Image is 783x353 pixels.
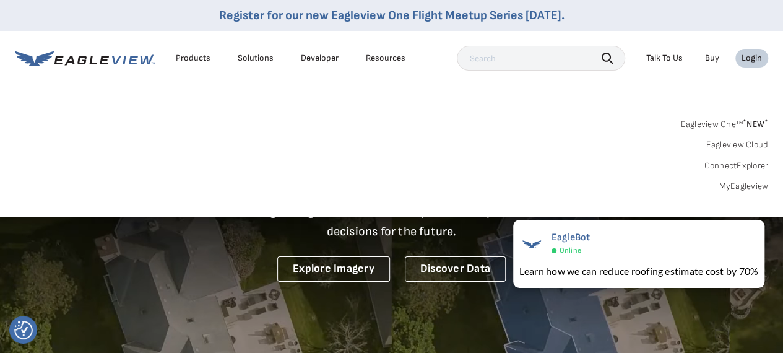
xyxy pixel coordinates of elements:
[560,246,581,255] span: Online
[277,256,390,282] a: Explore Imagery
[405,256,506,282] a: Discover Data
[519,232,544,256] img: EagleBot
[176,53,210,64] div: Products
[552,232,590,243] span: EagleBot
[219,8,565,23] a: Register for our new Eagleview One Flight Meetup Series [DATE].
[680,115,768,129] a: Eagleview One™*NEW*
[366,53,405,64] div: Resources
[743,119,768,129] span: NEW
[14,321,33,339] img: Revisit consent button
[301,53,339,64] a: Developer
[646,53,683,64] div: Talk To Us
[457,46,625,71] input: Search
[719,181,768,192] a: MyEagleview
[742,53,762,64] div: Login
[704,160,768,172] a: ConnectExplorer
[238,53,274,64] div: Solutions
[705,53,719,64] a: Buy
[519,264,758,279] div: Learn how we can reduce roofing estimate cost by 70%
[14,321,33,339] button: Consent Preferences
[706,139,768,150] a: Eagleview Cloud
